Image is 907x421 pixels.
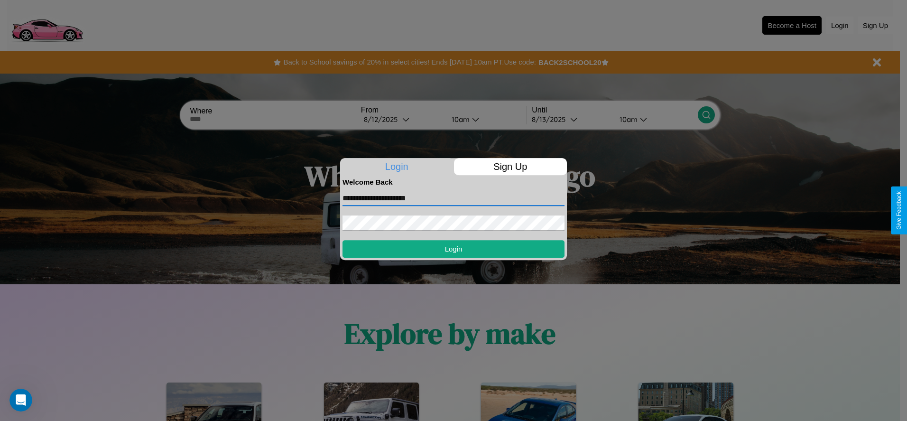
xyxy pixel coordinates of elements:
[342,178,565,186] h4: Welcome Back
[9,389,32,412] iframe: Intercom live chat
[896,191,902,230] div: Give Feedback
[454,158,567,175] p: Sign Up
[340,158,453,175] p: Login
[342,240,565,258] button: Login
